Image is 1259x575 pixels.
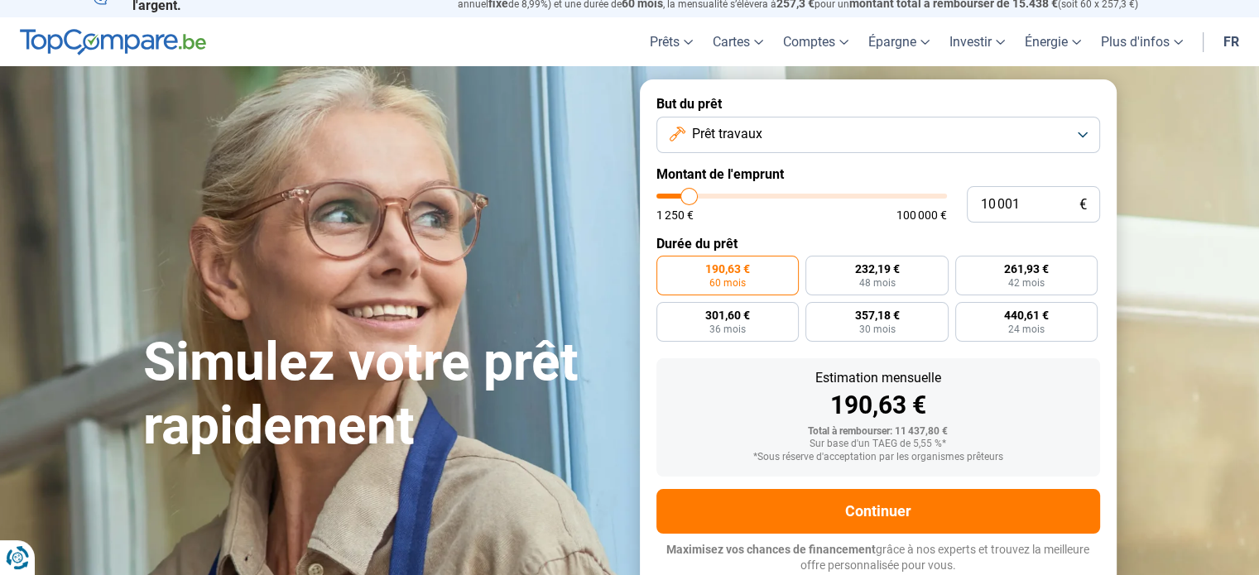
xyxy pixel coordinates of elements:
[670,371,1087,385] div: Estimation mensuelle
[670,438,1087,450] div: Sur base d'un TAEG de 5,55 %*
[1079,198,1087,212] span: €
[709,278,746,288] span: 60 mois
[656,117,1100,153] button: Prêt travaux
[656,236,1100,252] label: Durée du prêt
[773,17,858,66] a: Comptes
[670,426,1087,438] div: Total à rembourser: 11 437,80 €
[854,309,899,321] span: 357,18 €
[670,452,1087,463] div: *Sous réserve d'acceptation par les organismes prêteurs
[656,209,694,221] span: 1 250 €
[640,17,703,66] a: Prêts
[656,542,1100,574] p: grâce à nos experts et trouvez la meilleure offre personnalisée pour vous.
[656,96,1100,112] label: But du prêt
[1004,309,1049,321] span: 440,61 €
[1008,324,1045,334] span: 24 mois
[858,17,939,66] a: Épargne
[854,263,899,275] span: 232,19 €
[692,125,762,143] span: Prêt travaux
[666,543,876,556] span: Maximisez vos chances de financement
[670,393,1087,418] div: 190,63 €
[1004,263,1049,275] span: 261,93 €
[656,489,1100,534] button: Continuer
[858,278,895,288] span: 48 mois
[705,309,750,321] span: 301,60 €
[143,331,620,458] h1: Simulez votre prêt rapidement
[1015,17,1091,66] a: Énergie
[656,166,1100,182] label: Montant de l'emprunt
[709,324,746,334] span: 36 mois
[858,324,895,334] span: 30 mois
[705,263,750,275] span: 190,63 €
[20,29,206,55] img: TopCompare
[1008,278,1045,288] span: 42 mois
[896,209,947,221] span: 100 000 €
[703,17,773,66] a: Cartes
[1091,17,1193,66] a: Plus d'infos
[939,17,1015,66] a: Investir
[1213,17,1249,66] a: fr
